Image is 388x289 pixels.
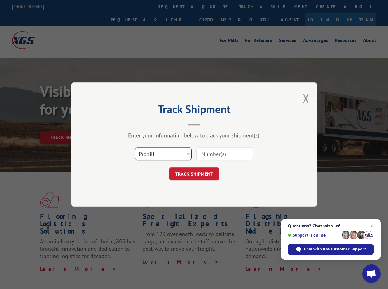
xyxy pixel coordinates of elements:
[303,90,309,106] button: Close modal
[102,132,286,139] div: Enter your information below to track your shipment(s).
[369,222,376,230] span: Close chat
[288,244,374,255] div: Chat with XGS Customer Support
[304,246,366,252] span: Chat with XGS Customer Support
[169,167,219,180] button: TRACK SHIPMENT
[196,147,253,160] input: Number(s)
[288,223,374,228] span: Questions? Chat with us!
[288,233,339,238] span: Support is online
[362,264,381,283] div: Open chat
[102,105,286,116] h2: Track Shipment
